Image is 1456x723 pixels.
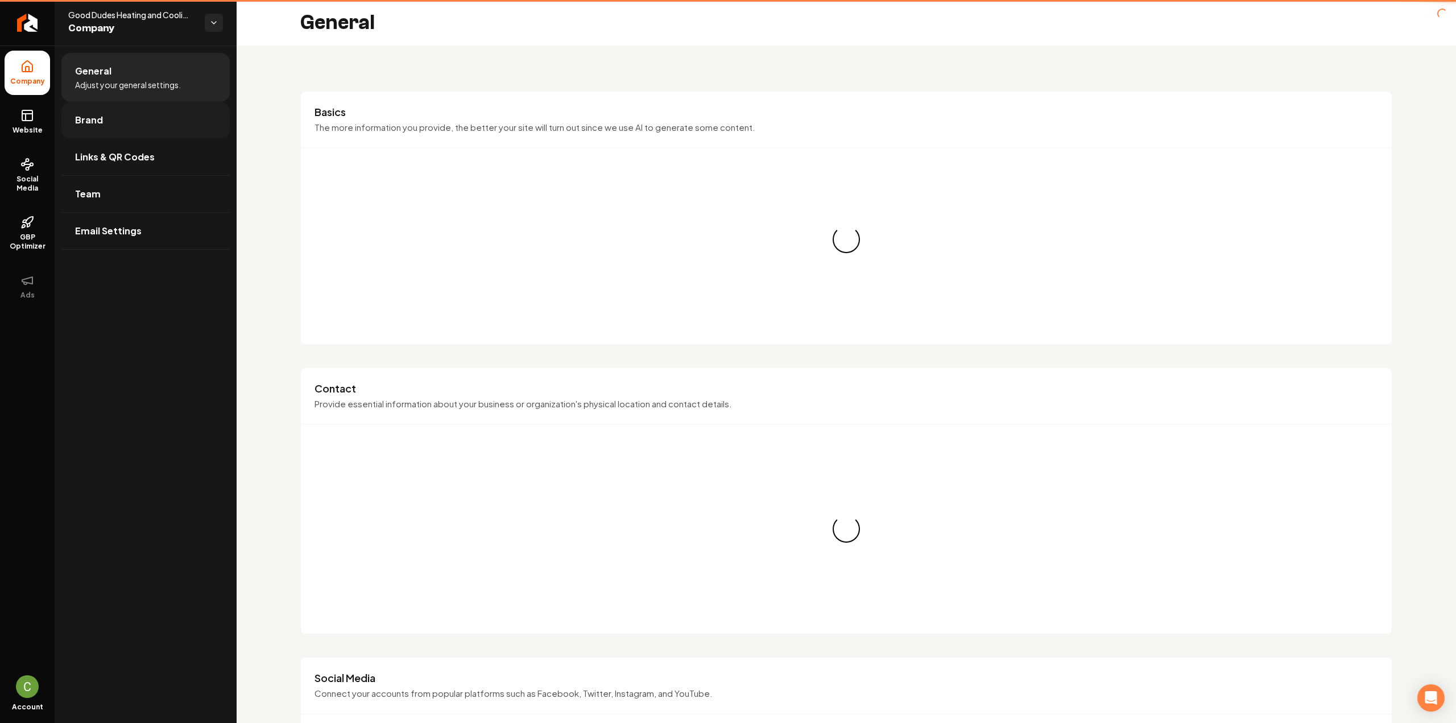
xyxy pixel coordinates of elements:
[5,175,50,193] span: Social Media
[17,14,38,32] img: Rebolt Logo
[75,113,103,127] span: Brand
[16,675,39,698] img: Candela Corradin
[1417,684,1445,712] div: Open Intercom Messenger
[5,233,50,251] span: GBP Optimizer
[5,100,50,144] a: Website
[75,64,111,78] span: General
[5,265,50,309] button: Ads
[75,187,101,201] span: Team
[61,102,230,138] a: Brand
[315,687,1378,700] p: Connect your accounts from popular platforms such as Facebook, Twitter, Instagram, and YouTube.
[300,11,375,34] h2: General
[75,224,142,238] span: Email Settings
[16,675,39,698] button: Open user button
[16,291,39,300] span: Ads
[68,9,196,20] span: Good Dudes Heating and Cooling
[68,20,196,36] span: Company
[75,79,181,90] span: Adjust your general settings.
[315,105,1378,119] h3: Basics
[8,126,47,135] span: Website
[828,221,864,257] div: Loading
[6,77,49,86] span: Company
[61,176,230,212] a: Team
[315,121,1378,134] p: The more information you provide, the better your site will turn out since we use AI to generate ...
[315,382,1378,395] h3: Contact
[5,148,50,202] a: Social Media
[315,671,1378,685] h3: Social Media
[12,703,43,712] span: Account
[828,511,864,547] div: Loading
[61,213,230,249] a: Email Settings
[315,398,1378,411] p: Provide essential information about your business or organization's physical location and contact...
[5,206,50,260] a: GBP Optimizer
[61,139,230,175] a: Links & QR Codes
[75,150,155,164] span: Links & QR Codes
